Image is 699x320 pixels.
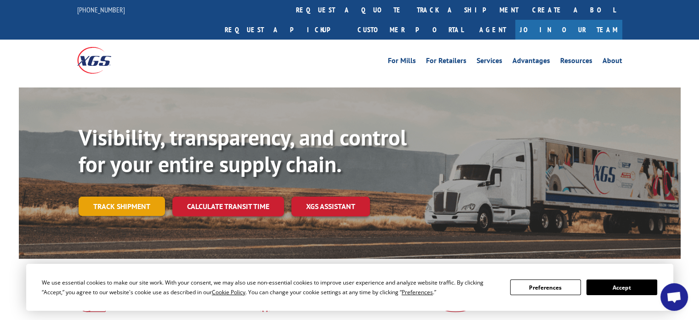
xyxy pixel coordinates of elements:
a: Agent [470,20,515,40]
a: Advantages [512,57,550,67]
div: Cookie Consent Prompt [26,264,673,311]
button: Accept [586,279,657,295]
a: Services [477,57,502,67]
a: For Mills [388,57,416,67]
a: Customer Portal [351,20,470,40]
a: For Retailers [426,57,466,67]
a: About [602,57,622,67]
a: [PHONE_NUMBER] [77,5,125,14]
button: Preferences [510,279,581,295]
a: Request a pickup [218,20,351,40]
div: We use essential cookies to make our site work. With your consent, we may also use non-essential ... [42,278,499,297]
a: Join Our Team [515,20,622,40]
a: Calculate transit time [172,197,284,216]
span: Cookie Policy [212,288,245,296]
a: XGS ASSISTANT [291,197,370,216]
a: Resources [560,57,592,67]
b: Visibility, transparency, and control for your entire supply chain. [79,123,407,178]
a: Track shipment [79,197,165,216]
span: Preferences [402,288,433,296]
div: Open chat [660,283,688,311]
